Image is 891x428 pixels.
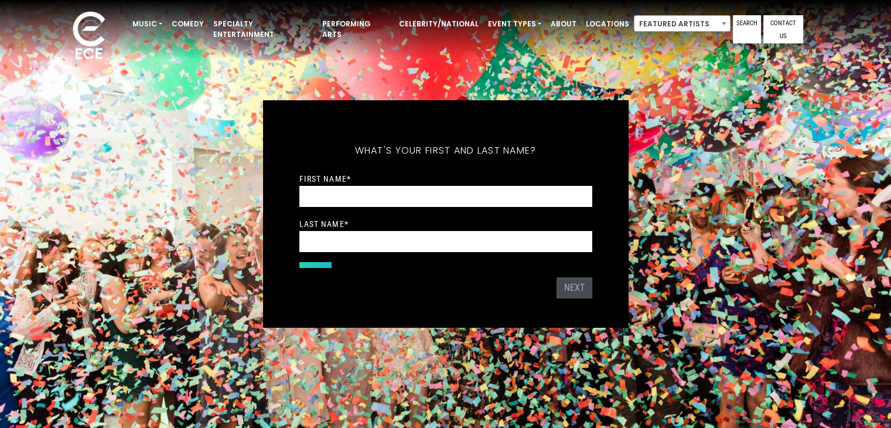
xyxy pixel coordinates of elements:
[167,14,209,34] a: Comedy
[60,8,118,65] img: ece_new_logo_whitev2-1.png
[394,14,483,34] a: Celebrity/National
[634,16,730,32] span: Featured Artists
[733,15,761,43] a: Search
[209,14,318,45] a: Specialty Entertainment
[299,219,349,229] label: Last Name
[318,14,394,45] a: Performing Arts
[299,174,351,184] label: First Name
[483,14,546,34] a: Event Types
[128,14,167,34] a: Music
[634,15,730,32] span: Featured Artists
[763,15,803,43] a: Contact Us
[546,14,581,34] a: About
[581,14,634,34] a: Locations
[299,130,592,172] h5: What's your first and last name?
